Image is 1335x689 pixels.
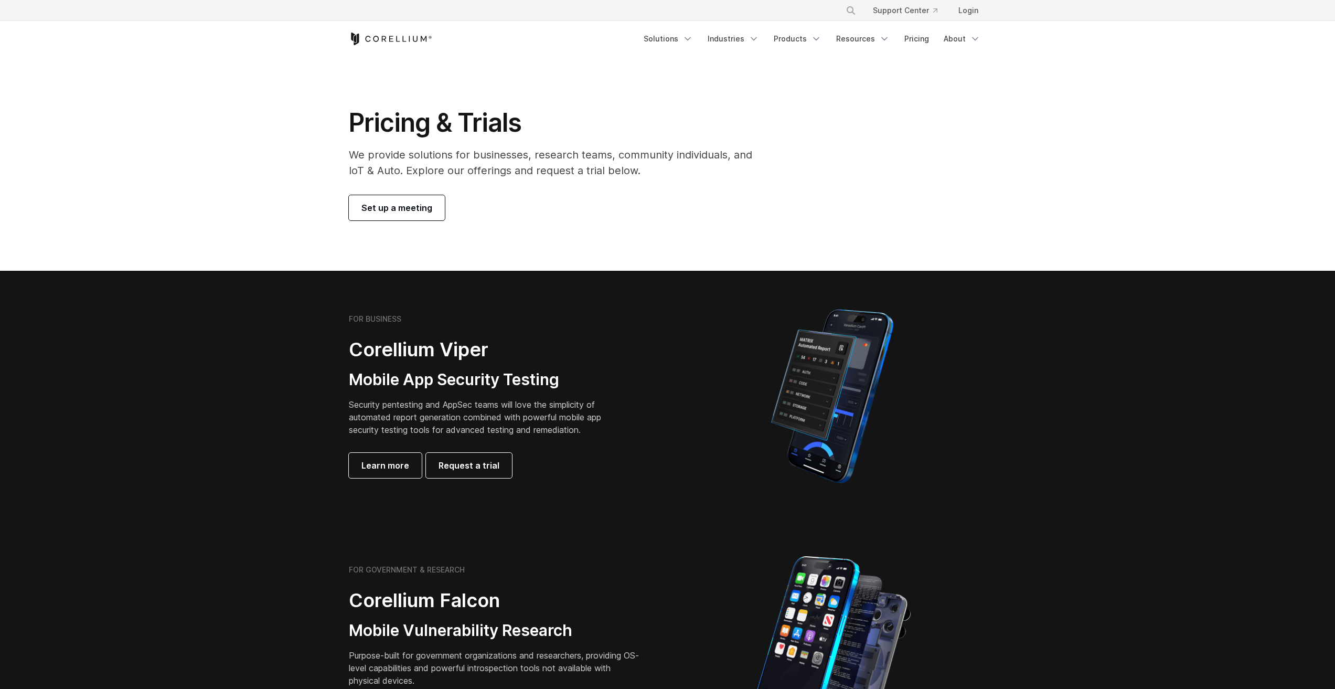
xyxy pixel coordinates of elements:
[361,459,409,472] span: Learn more
[349,453,422,478] a: Learn more
[841,1,860,20] button: Search
[349,589,643,612] h2: Corellium Falcon
[864,1,946,20] a: Support Center
[898,29,935,48] a: Pricing
[349,398,617,436] p: Security pentesting and AppSec teams will love the simplicity of automated report generation comb...
[349,195,445,220] a: Set up a meeting
[637,29,987,48] div: Navigation Menu
[349,621,643,641] h3: Mobile Vulnerability Research
[439,459,499,472] span: Request a trial
[349,565,465,575] h6: FOR GOVERNMENT & RESEARCH
[833,1,987,20] div: Navigation Menu
[349,107,767,139] h1: Pricing & Trials
[361,202,432,214] span: Set up a meeting
[937,29,987,48] a: About
[349,314,401,324] h6: FOR BUSINESS
[349,370,617,390] h3: Mobile App Security Testing
[349,338,617,362] h2: Corellium Viper
[349,649,643,687] p: Purpose-built for government organizations and researchers, providing OS-level capabilities and p...
[950,1,987,20] a: Login
[349,33,432,45] a: Corellium Home
[637,29,699,48] a: Solutions
[701,29,765,48] a: Industries
[767,29,828,48] a: Products
[349,147,767,178] p: We provide solutions for businesses, research teams, community individuals, and IoT & Auto. Explo...
[830,29,896,48] a: Resources
[753,304,911,488] img: Corellium MATRIX automated report on iPhone showing app vulnerability test results across securit...
[426,453,512,478] a: Request a trial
